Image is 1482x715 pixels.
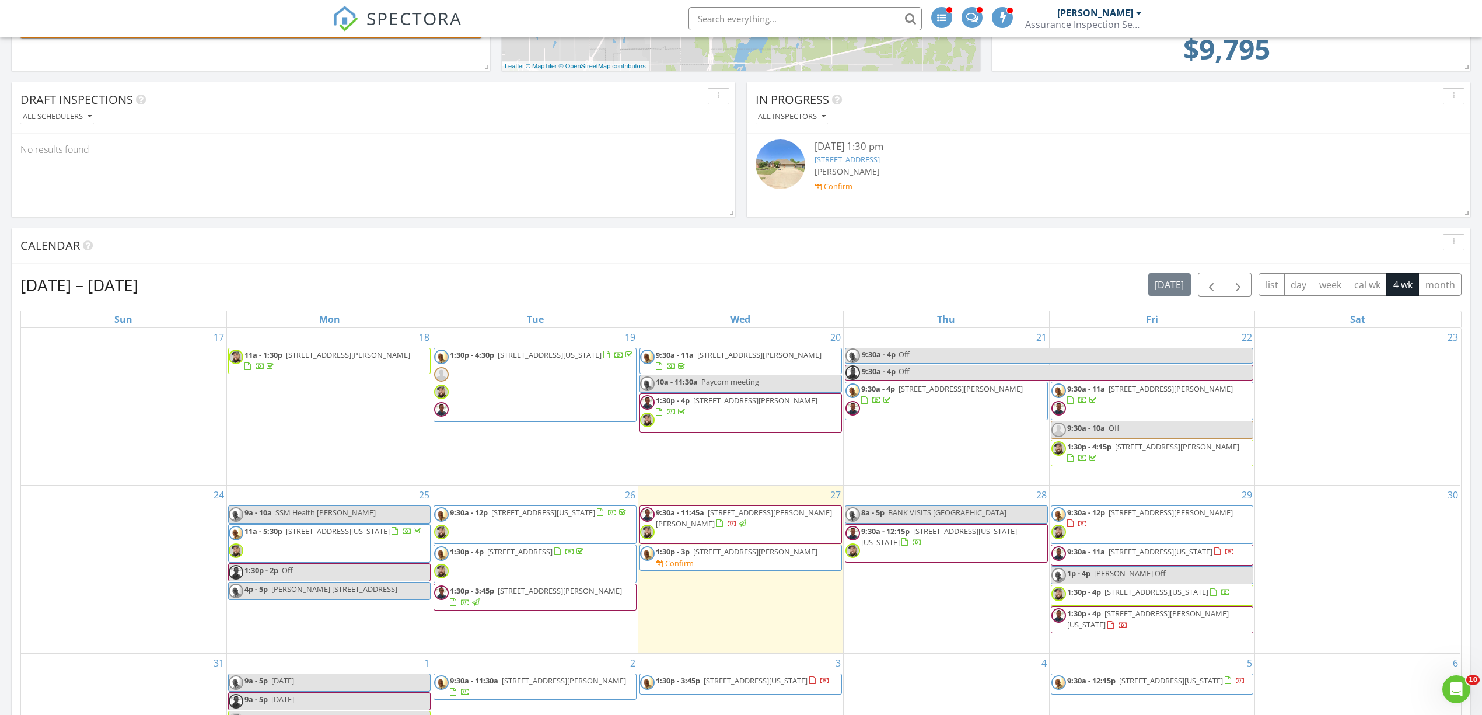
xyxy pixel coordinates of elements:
span: [DATE] [271,694,294,704]
a: © MapTiler [526,62,557,69]
button: month [1418,273,1462,296]
span: [STREET_ADDRESS][PERSON_NAME] [693,546,817,557]
a: Go to September 4, 2025 [1039,654,1049,672]
span: Draft Inspections [20,92,133,107]
img: 20211004_065554.jpg [640,507,655,522]
a: 9:30a - 11:30a [STREET_ADDRESS][PERSON_NAME] [434,674,636,700]
a: Go to September 6, 2025 [1450,654,1460,672]
img: 1858082027.png [1051,507,1066,522]
button: list [1259,273,1285,296]
img: 1858082027.png [845,383,860,398]
button: All Inspectors [756,109,828,125]
a: Tuesday [525,311,546,327]
img: default-user-f0147aede5fd5fa78ca7ade42f37bd4542148d508eef1c3d3ea960f66861d68b.jpg [434,367,449,382]
div: No results found [12,134,735,165]
span: 9:30a - 12p [1067,507,1105,518]
span: [STREET_ADDRESS][US_STATE] [1109,546,1212,557]
a: Confirm [815,181,852,192]
span: 1:30p - 2p [244,565,278,576]
img: 20211004_065554.jpg [229,694,243,709]
a: Go to August 22, 2025 [1239,328,1254,347]
span: Paycom meeting [701,376,759,387]
a: Go to September 1, 2025 [422,654,432,672]
span: 9:30a - 4p [861,348,896,363]
span: 9:30a - 11a [1067,546,1105,557]
div: | [502,61,649,71]
td: Go to August 24, 2025 [21,485,226,653]
span: 4p - 5p [244,584,268,594]
span: 9:30a - 10a [1067,423,1105,433]
a: 11a - 5:30p [STREET_ADDRESS][US_STATE] [244,526,423,536]
button: 4 wk [1386,273,1419,296]
a: Go to September 3, 2025 [833,654,843,672]
a: 1:30p - 4p [STREET_ADDRESS][PERSON_NAME][US_STATE] [1067,608,1229,630]
span: [STREET_ADDRESS][PERSON_NAME] [1115,441,1239,452]
span: 9:30a - 11a [656,350,694,360]
span: [STREET_ADDRESS][PERSON_NAME] [693,395,817,406]
a: 1:30p - 3p [STREET_ADDRESS][PERSON_NAME] [656,546,817,557]
span: 11a - 1:30p [244,350,282,360]
img: 20240802_12_27_55.4580500.jpg [1051,441,1066,456]
a: Go to September 2, 2025 [628,654,638,672]
span: 1:30p - 4p [1067,608,1101,619]
iframe: Intercom live chat [1442,675,1470,703]
span: [STREET_ADDRESS][PERSON_NAME] [502,675,626,686]
span: 10a - 11:30a [656,376,698,387]
a: 1:30p - 4p [STREET_ADDRESS][PERSON_NAME][US_STATE] [1051,606,1253,633]
div: [PERSON_NAME] [1057,7,1133,19]
span: [DATE] [271,675,294,686]
img: 1858082027.png [640,546,655,561]
img: 20211004_065554.jpg [434,585,449,600]
td: Go to August 27, 2025 [638,485,843,653]
a: Monday [317,311,342,327]
img: 20211004_065554.jpg [1051,608,1066,623]
span: 9a - 5p [244,675,268,686]
span: 9a - 5p [244,694,268,704]
img: 20240802_12_27_55.4580500.jpg [640,525,655,539]
img: 1858082027.png [640,350,655,364]
img: 1858082027.png [229,526,243,540]
span: [STREET_ADDRESS][US_STATE] [491,507,595,518]
img: 20240802_12_27_55.4580500.jpg [434,564,449,578]
td: Go to August 28, 2025 [844,485,1049,653]
a: 9:30a - 11a [STREET_ADDRESS][PERSON_NAME] [1051,382,1253,420]
a: Go to September 5, 2025 [1245,654,1254,672]
a: Go to August 17, 2025 [211,328,226,347]
img: 20211004_065554.jpg [845,401,860,416]
span: 9:30a - 11:30a [450,675,498,686]
img: 1858082027.png [1051,383,1066,398]
span: 9:30a - 4p [861,365,896,380]
span: [STREET_ADDRESS][PERSON_NAME] [1109,507,1233,518]
img: 20240802_12_27_55.4580500.jpg [434,385,449,399]
span: 1:30p - 3:45p [656,675,700,686]
span: [STREET_ADDRESS][US_STATE] [498,350,602,360]
span: [PERSON_NAME] Off [1094,568,1166,578]
img: 20211004_065554.jpg [229,565,243,580]
div: Assurance Inspection Services LLC [1025,19,1142,30]
a: 9:30a - 11a [STREET_ADDRESS][PERSON_NAME] [639,348,842,374]
a: 9:30a - 11a [STREET_ADDRESS][US_STATE] [1067,546,1235,557]
a: Go to August 26, 2025 [623,486,638,504]
a: 9:30a - 11:30a [STREET_ADDRESS][PERSON_NAME] [450,675,626,697]
a: 1:30p - 4:30p [STREET_ADDRESS][US_STATE] [450,350,635,360]
span: 1:30p - 4p [656,395,690,406]
a: 9:30a - 11:45a [STREET_ADDRESS][PERSON_NAME][PERSON_NAME] [639,505,842,544]
a: Wednesday [728,311,753,327]
img: default-user-f0147aede5fd5fa78ca7ade42f37bd4542148d508eef1c3d3ea960f66861d68b.jpg [1051,423,1066,437]
img: 1858082027.png [1051,675,1066,690]
span: 9a - 10a [244,507,272,518]
img: 20211004_065554.jpg [845,365,860,380]
a: Friday [1144,311,1161,327]
td: Go to August 19, 2025 [432,328,638,485]
img: 20240802_12_27_55.4580500.jpg [1051,587,1066,601]
img: 20211004_065554.jpg [1051,401,1066,416]
td: Go to August 22, 2025 [1049,328,1254,485]
div: All Inspectors [758,113,826,121]
span: 9:30a - 11a [1067,383,1105,394]
a: 1:30p - 4:15p [STREET_ADDRESS][PERSON_NAME] [1067,441,1239,463]
a: 9:30a - 12:15p [STREET_ADDRESS][US_STATE][US_STATE] [861,526,1017,547]
button: week [1313,273,1348,296]
a: 1:30p - 3p [STREET_ADDRESS][PERSON_NAME] Confirm [639,545,842,571]
a: Go to August 20, 2025 [828,328,843,347]
img: 1858082027.png [229,507,243,522]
